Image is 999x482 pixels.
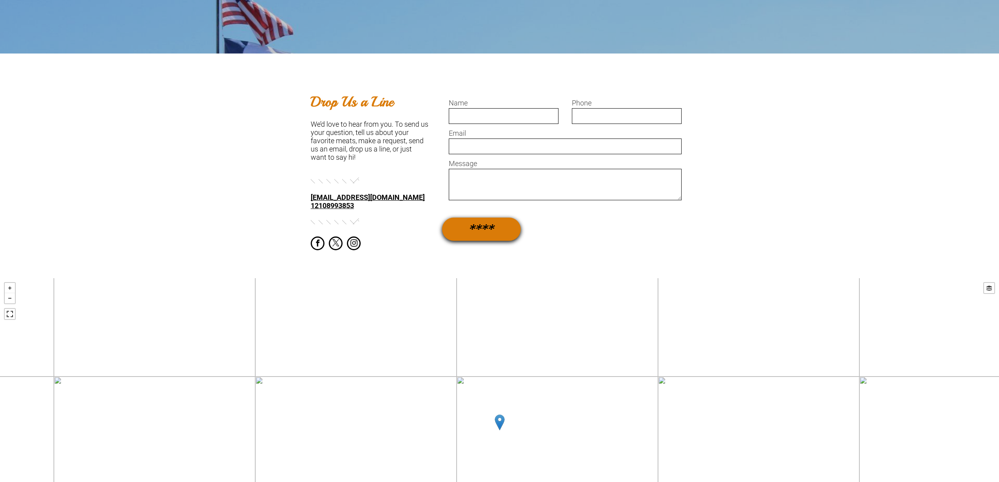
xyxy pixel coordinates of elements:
font: We’d love to hear from you. To send us your question, tell us about your favorite meats, make a r... [311,120,428,161]
b: Drop Us a Line [311,93,394,111]
label: Phone [572,99,682,107]
a: 12108993853 [311,201,354,210]
a: Zoom out [5,293,15,303]
a: Zoom in [5,283,15,293]
a: instagram [347,236,361,252]
a: twitter [329,236,343,252]
label: Message [449,159,682,168]
img: marker-icon.png [495,414,505,430]
a: View Fullscreen [5,309,15,319]
a: facebook [311,236,324,252]
a: Layers [984,283,994,293]
a: [EMAIL_ADDRESS][DOMAIN_NAME] [311,193,425,201]
label: Name [449,99,558,107]
label: Email [449,129,682,137]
